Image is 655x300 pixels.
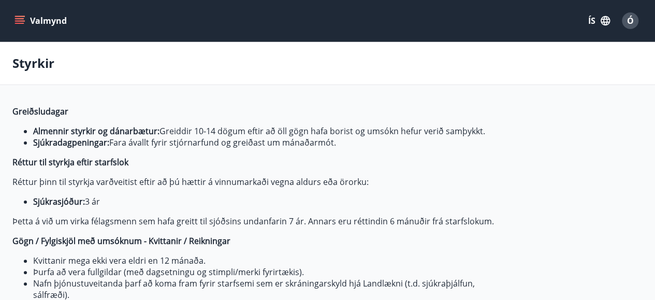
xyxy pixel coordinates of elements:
p: Réttur þinn til styrkja varðveitist eftir að þú hættir á vinnumarkaði vegna aldurs eða örorku: [12,176,501,188]
p: Styrkir [12,54,54,72]
button: Ó [618,8,643,33]
p: Þetta á við um virka félagsmenn sem hafa greitt til sjóðsins undanfarin 7 ár. Annars eru réttindi... [12,216,501,227]
li: 3 ár [33,196,501,207]
li: Greiddir 10-14 dögum eftir að öll gögn hafa borist og umsókn hefur verið samþykkt. [33,125,501,137]
li: Þurfa að vera fullgildar (með dagsetningu og stimpli/merki fyrirtækis). [33,266,501,278]
strong: Gögn / Fylgiskjöl með umsóknum - Kvittanir / Reikningar [12,235,230,247]
strong: Sjúkradagpeningar: [33,137,109,148]
strong: Réttur til styrkja eftir starfslok [12,156,128,168]
strong: Greiðsludagar [12,106,68,117]
button: ÍS [583,11,616,30]
strong: Sjúkrasjóður: [33,196,85,207]
li: Fara ávallt fyrir stjórnarfund og greiðast um mánaðarmót. [33,137,501,148]
span: Ó [627,15,634,26]
li: Kvittanir mega ekki vera eldri en 12 mánaða. [33,255,501,266]
strong: Almennir styrkir og dánarbætur: [33,125,159,137]
button: menu [12,11,71,30]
